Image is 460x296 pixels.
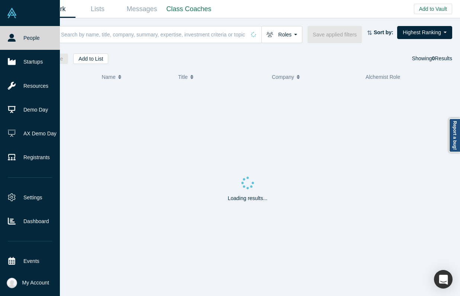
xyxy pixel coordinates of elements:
strong: Sort by: [374,29,393,35]
span: Alchemist Role [366,74,400,80]
img: Alchemist Vault Logo [7,8,17,18]
button: Name [102,69,170,85]
button: Add to Vault [414,4,452,14]
button: Add to List [73,54,108,64]
span: Company [272,69,294,85]
span: My Account [22,279,49,287]
a: Lists [75,0,120,18]
img: Katinka Harsányi's Account [7,278,17,288]
span: Name [102,69,115,85]
span: Results [432,55,452,61]
button: My Account [7,278,49,288]
button: Highest Ranking [397,26,452,39]
button: Title [178,69,264,85]
a: Report a bug! [449,118,460,152]
p: Loading results... [228,194,267,202]
strong: 0 [432,55,435,61]
span: Title [178,69,188,85]
button: Company [272,69,358,85]
button: Save applied filters [308,26,362,43]
a: Class Coaches [164,0,214,18]
input: Search by name, title, company, summary, expertise, investment criteria or topics of focus [60,26,246,43]
a: Messages [120,0,164,18]
button: Roles [261,26,302,43]
div: Showing [412,54,452,64]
